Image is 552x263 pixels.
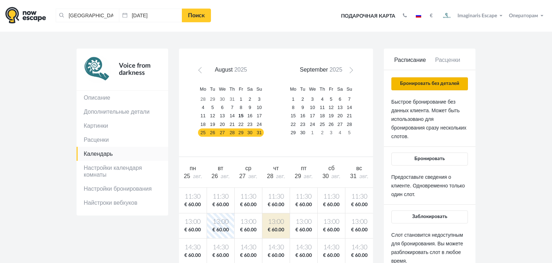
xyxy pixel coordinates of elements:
[290,86,296,92] span: Monday
[345,120,354,128] a: 28
[298,112,307,120] a: 16
[347,218,372,227] span: 13:00
[208,227,233,233] span: € 60.00
[347,192,372,201] span: 11:30
[438,9,506,23] button: Imaginaris Escape
[208,218,233,227] span: 13:00
[77,161,168,182] a: Настройки календаря комнаты
[322,173,329,179] span: 30
[298,95,307,104] a: 2
[346,86,352,92] span: Sunday
[291,243,316,252] span: 14:30
[307,128,318,137] a: 1
[208,192,233,201] span: 11:30
[245,165,251,171] span: ср
[77,196,168,210] a: Найстроки вебхуков
[208,112,217,120] a: 12
[345,95,354,104] a: 7
[247,86,253,92] span: Saturday
[199,69,205,74] span: Prev
[217,128,228,137] a: 27
[236,192,261,201] span: 11:30
[56,9,119,22] input: Город или название квеста
[180,227,205,233] span: € 60.00
[227,120,236,128] a: 21
[318,95,327,104] a: 4
[248,173,257,179] span: авг.
[307,112,318,120] a: 17
[412,214,447,219] span: Заблокировать
[276,173,285,179] span: авг.
[318,128,327,137] a: 2
[219,86,226,92] span: Wednesday
[457,12,497,18] span: Imaginaris Escape
[236,243,261,252] span: 14:30
[245,120,254,128] a: 23
[507,12,547,19] button: Операторам
[345,128,354,137] a: 5
[304,173,313,179] span: авг.
[331,173,340,179] span: авг.
[257,86,262,92] span: Sunday
[307,95,318,104] a: 3
[111,56,161,83] div: Voice from darkness
[335,95,345,104] a: 6
[347,227,372,233] span: € 60.00
[295,173,301,179] span: 29
[180,252,205,259] span: € 60.00
[264,192,288,201] span: 11:30
[298,128,307,137] a: 30
[264,218,288,227] span: 13:00
[221,173,230,179] span: авг.
[391,153,468,165] button: Бронировать
[245,128,254,137] a: 30
[328,165,335,171] span: сб
[335,104,345,112] a: 13
[217,112,228,120] a: 13
[254,112,264,120] a: 17
[318,112,327,120] a: 18
[416,14,421,18] img: ru.jpg
[288,104,298,112] a: 8
[291,227,316,233] span: € 60.00
[430,13,433,18] strong: €
[391,210,468,223] button: Заблокировать
[327,120,335,128] a: 26
[230,86,235,92] span: Thursday
[301,165,307,171] span: пт
[237,120,245,128] a: 22
[330,67,342,73] span: 2025
[200,86,206,92] span: Monday
[217,95,228,104] a: 30
[237,104,245,112] a: 8
[288,128,298,137] a: 29
[288,120,298,128] a: 22
[210,86,215,92] span: Tuesday
[119,9,182,22] input: Дата
[319,252,344,259] span: € 60.00
[180,218,205,227] span: 13:00
[300,86,305,92] span: Tuesday
[426,12,436,19] button: €
[5,7,46,24] img: logo
[234,67,247,73] span: 2025
[347,243,372,252] span: 14:30
[212,173,218,179] span: 26
[245,112,254,120] a: 16
[236,201,261,208] span: € 60.00
[208,252,233,259] span: € 60.00
[237,95,245,104] a: 1
[198,128,208,137] a: 25
[198,120,208,128] a: 18
[208,128,217,137] a: 26
[227,112,236,120] a: 14
[391,77,468,90] button: Бронировать без деталей
[291,252,316,259] span: € 60.00
[77,147,168,161] a: Календарь
[236,218,261,227] span: 13:00
[245,95,254,104] a: 2
[208,243,233,252] span: 14:30
[227,95,236,104] a: 31
[327,95,335,104] a: 5
[329,86,333,92] span: Friday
